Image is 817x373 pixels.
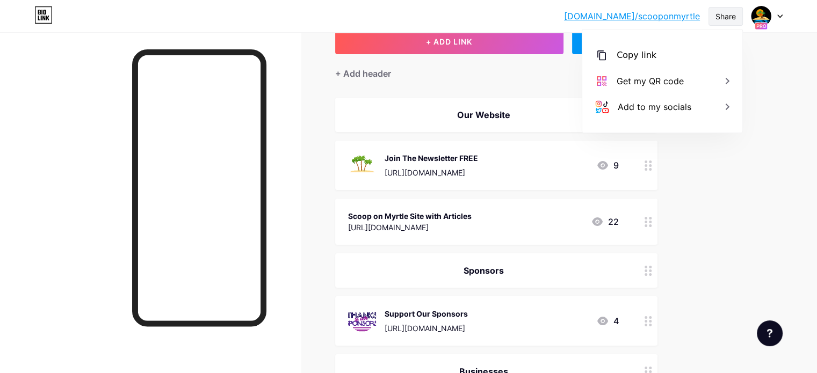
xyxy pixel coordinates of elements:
div: 22 [591,215,619,228]
button: + ADD LINK [335,28,563,54]
div: Share [715,11,736,22]
div: Join The Newsletter FREE [385,152,478,164]
div: + Add header [335,67,391,80]
div: 4 [596,315,619,327]
div: Get my QR code [617,75,684,87]
div: Copy link [617,49,656,62]
div: [URL][DOMAIN_NAME] [385,323,468,334]
div: Scoop on Myrtle Site with Articles [348,210,472,222]
img: flaviomed [751,6,771,26]
div: Support Our Sponsors [385,308,468,319]
div: Our Website [348,108,619,121]
img: Support Our Sponsors [348,307,376,335]
img: Join The Newsletter FREE [348,151,376,179]
div: [URL][DOMAIN_NAME] [348,222,472,233]
span: + ADD LINK [426,37,472,46]
div: Add to my socials [618,100,691,113]
a: [DOMAIN_NAME]/scooponmyrtle [564,10,700,23]
div: [URL][DOMAIN_NAME] [385,167,478,178]
div: 9 [596,159,619,172]
div: Sponsors [348,264,619,277]
div: + ADD EMBED [572,28,657,54]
